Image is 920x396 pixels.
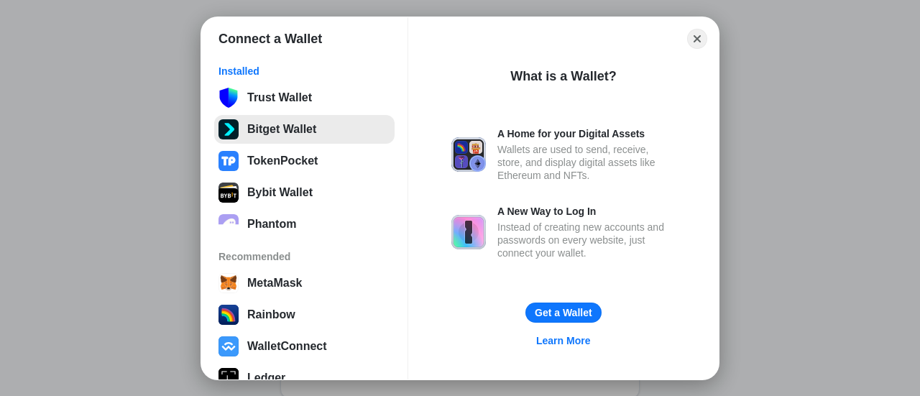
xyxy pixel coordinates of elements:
img: svg+xml,%3Csvg%20width%3D%2228%22%20height%3D%2228%22%20viewBox%3D%220%200%2028%2028%22%20fill%3D... [218,273,239,293]
img: epq2vO3P5aLWl15yRS7Q49p1fHTx2Sgh99jU3kfXv7cnPATIVQHAx5oQs66JWv3SWEjHOsb3kKgmE5WNBxBId7C8gm8wEgOvz... [218,214,239,234]
div: TokenPocket [247,155,318,167]
div: Instead of creating new accounts and passwords on every website, just connect your wallet. [497,221,676,259]
div: MetaMask [247,277,302,290]
a: Learn More [528,331,599,350]
button: TokenPocket [214,147,395,175]
button: Get a Wallet [525,303,602,323]
div: What is a Wallet? [510,68,616,85]
button: Rainbow [214,300,395,329]
div: Recommended [218,250,390,263]
button: Phantom [214,210,395,239]
img: svg+xml,%3Csvg%20xmlns%3D%22http%3A%2F%2Fwww.w3.org%2F2000%2Fsvg%22%20fill%3D%22none%22%20viewBox... [451,137,486,172]
button: MetaMask [214,269,395,298]
div: WalletConnect [247,340,327,353]
img: svg+xml;base64,PHN2ZyB3aWR0aD0iNTEyIiBoZWlnaHQ9IjUxMiIgdmlld0JveD0iMCAwIDUxMiA1MTIiIGZpbGw9Im5vbm... [218,119,239,139]
div: Phantom [247,218,296,231]
img: svg+xml;base64,PHN2ZyB3aWR0aD0iNzY4IiBoZWlnaHQ9Ijc2OCIgdmlld0JveD0iMCAwIDc2OCA3NjgiIGZpbGw9Im5vbm... [218,151,239,171]
div: Bitget Wallet [247,123,316,136]
div: Rainbow [247,308,295,321]
div: Get a Wallet [535,306,592,319]
img: svg+xml,%3Csvg%20xmlns%3D%22http%3A%2F%2Fwww.w3.org%2F2000%2Fsvg%22%20fill%3D%22none%22%20viewBox... [451,215,486,249]
div: Bybit Wallet [247,186,313,199]
div: Learn More [536,334,590,347]
img: svg+xml,%3Csvg%20xmlns%3D%22http%3A%2F%2Fwww.w3.org%2F2000%2Fsvg%22%20width%3D%2228%22%20height%3... [218,368,239,388]
button: Close [687,29,707,49]
button: Ledger [214,364,395,392]
h1: Connect a Wallet [218,30,322,47]
div: A New Way to Log In [497,205,676,218]
img: svg+xml,%3Csvg%20width%3D%2228%22%20height%3D%2228%22%20viewBox%3D%220%200%2028%2028%22%20fill%3D... [218,336,239,356]
div: Trust Wallet [247,91,312,104]
div: Wallets are used to send, receive, store, and display digital assets like Ethereum and NFTs. [497,143,676,182]
img: svg+xml,%3Csvg%20width%3D%22120%22%20height%3D%22120%22%20viewBox%3D%220%200%20120%20120%22%20fil... [218,305,239,325]
img: svg+xml;base64,PHN2ZyB3aWR0aD0iNTgiIGhlaWdodD0iNjUiIHZpZXdCb3g9IjAgMCA1OCA2NSIgZmlsbD0ibm9uZSIgeG... [218,88,239,108]
img: svg+xml;base64,PHN2ZyB3aWR0aD0iODgiIGhlaWdodD0iODgiIHZpZXdCb3g9IjAgMCA4OCA4OCIgZmlsbD0ibm9uZSIgeG... [218,183,239,203]
div: A Home for your Digital Assets [497,127,676,140]
div: Ledger [247,372,285,385]
div: Installed [218,65,390,78]
button: WalletConnect [214,332,395,361]
button: Trust Wallet [214,83,395,112]
button: Bitget Wallet [214,115,395,144]
button: Bybit Wallet [214,178,395,207]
